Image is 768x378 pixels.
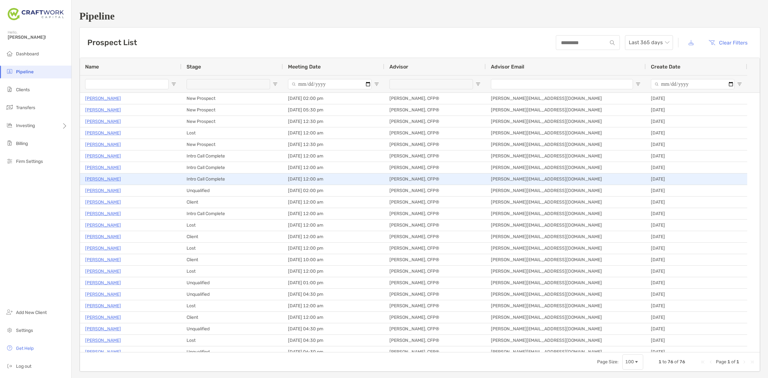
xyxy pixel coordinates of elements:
div: [PERSON_NAME], CFP® [384,335,486,346]
p: [PERSON_NAME] [85,94,121,102]
div: [DATE] 12:00 am [283,197,384,208]
img: transfers icon [6,103,13,111]
div: [PERSON_NAME][EMAIL_ADDRESS][DOMAIN_NAME] [486,231,646,242]
div: Next Page [742,359,747,365]
span: 76 [668,359,673,365]
p: [PERSON_NAME] [85,221,121,229]
div: [DATE] 04:30 pm [283,335,384,346]
div: New Prospect [181,116,283,127]
span: Stage [187,64,201,70]
span: Clients [16,87,30,92]
span: [PERSON_NAME]! [8,35,68,40]
div: Unqualified [181,185,283,196]
a: [PERSON_NAME] [85,198,121,206]
div: [PERSON_NAME], CFP® [384,197,486,208]
p: [PERSON_NAME] [85,164,121,172]
span: Pipeline [16,69,34,75]
div: [DATE] 12:00 am [283,162,384,173]
div: [PERSON_NAME][EMAIL_ADDRESS][DOMAIN_NAME] [486,208,646,219]
span: Firm Settings [16,159,43,164]
span: Transfers [16,105,35,110]
div: [DATE] [646,197,747,208]
a: [PERSON_NAME] [85,210,121,218]
div: [PERSON_NAME][EMAIL_ADDRESS][DOMAIN_NAME] [486,346,646,358]
img: firm-settings icon [6,157,13,165]
div: [DATE] 12:00 pm [283,243,384,254]
div: Lost [181,127,283,139]
div: [DATE] 12:00 pm [283,266,384,277]
div: [DATE] [646,231,747,242]
div: 100 [625,359,634,365]
p: [PERSON_NAME] [85,233,121,241]
div: [DATE] 12:00 am [283,150,384,162]
div: Last Page [749,359,755,365]
img: dashboard icon [6,50,13,57]
div: Client [181,197,283,208]
div: [PERSON_NAME], CFP® [384,173,486,185]
a: [PERSON_NAME] [85,267,121,275]
div: [PERSON_NAME][EMAIL_ADDRESS][DOMAIN_NAME] [486,185,646,196]
div: [DATE] [646,208,747,219]
span: Settings [16,328,33,333]
div: Intro Call Complete [181,208,283,219]
div: [PERSON_NAME][EMAIL_ADDRESS][DOMAIN_NAME] [486,277,646,288]
button: Open Filter Menu [636,82,641,87]
div: Lost [181,266,283,277]
a: [PERSON_NAME] [85,117,121,125]
div: New Prospect [181,93,283,104]
div: Intro Call Complete [181,173,283,185]
div: First Page [700,359,706,365]
div: Intro Call Complete [181,150,283,162]
span: Billing [16,141,28,146]
div: [DATE] [646,139,747,150]
div: Lost [181,335,283,346]
div: [DATE] [646,346,747,358]
div: [DATE] 04:30 pm [283,289,384,300]
div: [PERSON_NAME][EMAIL_ADDRESS][DOMAIN_NAME] [486,116,646,127]
div: Lost [181,243,283,254]
div: [DATE] [646,243,747,254]
span: 1 [736,359,739,365]
div: [PERSON_NAME], CFP® [384,116,486,127]
div: [PERSON_NAME], CFP® [384,93,486,104]
span: Create Date [651,64,680,70]
a: [PERSON_NAME] [85,279,121,287]
div: [DATE] [646,185,747,196]
div: Lost [181,300,283,311]
div: [DATE] 12:30 pm [283,116,384,127]
div: [PERSON_NAME], CFP® [384,266,486,277]
div: Client [181,312,283,323]
div: [PERSON_NAME][EMAIL_ADDRESS][DOMAIN_NAME] [486,266,646,277]
span: 1 [727,359,730,365]
div: [DATE] [646,173,747,185]
img: pipeline icon [6,68,13,75]
p: [PERSON_NAME] [85,244,121,252]
span: 76 [679,359,685,365]
div: [DATE] 12:30 pm [283,139,384,150]
div: [PERSON_NAME][EMAIL_ADDRESS][DOMAIN_NAME] [486,300,646,311]
div: [DATE] 12:00 am [283,312,384,323]
div: [PERSON_NAME][EMAIL_ADDRESS][DOMAIN_NAME] [486,139,646,150]
div: [DATE] [646,162,747,173]
div: [DATE] [646,254,747,265]
div: [DATE] 02:00 pm [283,93,384,104]
a: [PERSON_NAME] [85,325,121,333]
a: [PERSON_NAME] [85,152,121,160]
a: [PERSON_NAME] [85,129,121,137]
h1: Pipeline [79,10,760,22]
img: logout icon [6,362,13,370]
div: [DATE] [646,266,747,277]
span: Advisor [389,64,408,70]
p: [PERSON_NAME] [85,313,121,321]
img: settings icon [6,326,13,334]
input: Meeting Date Filter Input [288,79,372,89]
div: [DATE] [646,312,747,323]
div: [DATE] 12:00 am [283,300,384,311]
a: [PERSON_NAME] [85,106,121,114]
a: [PERSON_NAME] [85,348,121,356]
input: Create Date Filter Input [651,79,734,89]
input: Advisor Email Filter Input [491,79,633,89]
a: [PERSON_NAME] [85,175,121,183]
